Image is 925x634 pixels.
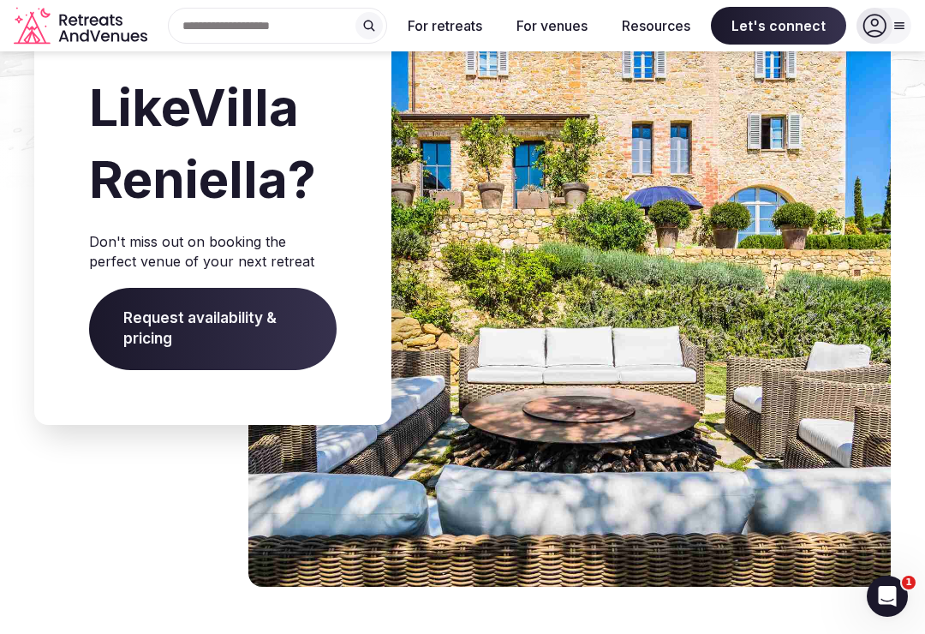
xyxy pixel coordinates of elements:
iframe: Intercom live chat [867,576,908,617]
p: Don't miss out on booking the perfect venue of your next retreat [89,232,337,271]
button: For venues [503,7,601,45]
h2: Like Villa Reniella ? [89,71,337,215]
button: Resources [608,7,704,45]
svg: Retreats and Venues company logo [14,7,151,45]
img: Venue cover photo [248,4,891,587]
span: Request availability & pricing [89,288,337,370]
span: 1 [902,576,916,589]
button: For retreats [394,7,496,45]
a: Visit the homepage [14,7,151,45]
span: Let's connect [711,7,846,45]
